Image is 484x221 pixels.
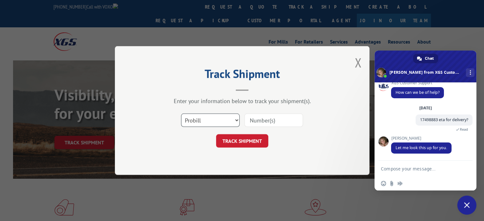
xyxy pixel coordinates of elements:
[391,81,444,85] span: XGS Customer Support
[420,117,468,122] span: 17498883 eta for delivery?
[381,161,457,176] textarea: Compose your message...
[460,127,468,132] span: Read
[397,181,403,186] span: Audio message
[244,114,303,127] input: Number(s)
[396,90,439,95] span: How can we be of help?
[354,54,361,71] button: Close modal
[391,136,452,141] span: [PERSON_NAME]
[381,181,386,186] span: Insert an emoji
[419,106,432,110] div: [DATE]
[216,134,268,148] button: TRACK SHIPMENT
[457,196,476,215] a: Close chat
[396,145,447,150] span: Let me look this up for you.
[413,54,438,63] a: Chat
[147,97,338,105] div: Enter your information below to track your shipment(s).
[389,181,394,186] span: Send a file
[425,54,434,63] span: Chat
[147,69,338,81] h2: Track Shipment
